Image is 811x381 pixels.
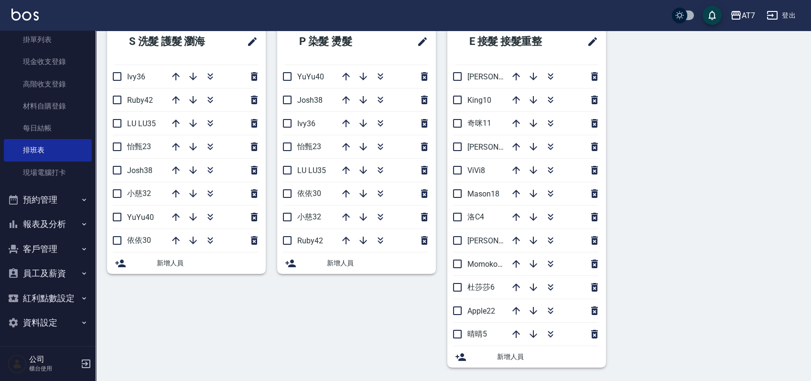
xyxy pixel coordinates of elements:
[8,354,27,373] img: Person
[127,72,145,81] span: Ivy36
[467,306,495,316] span: Apple22
[241,30,258,53] span: 修改班表的標題
[115,24,230,59] h2: S 洗髮 護髮 瀏海
[763,7,800,24] button: 登出
[297,119,315,128] span: Ivy36
[127,119,156,128] span: LU LU35
[726,6,759,25] button: AT7
[157,258,258,268] span: 新增人員
[297,166,326,175] span: LU LU35
[107,252,266,274] div: 新增人員
[4,310,92,335] button: 資料設定
[127,189,151,198] span: 小慈32
[297,212,321,221] span: 小慈32
[297,236,323,245] span: Ruby42
[127,96,153,105] span: Ruby42
[297,96,323,105] span: Josh38
[467,119,491,128] span: 奇咪11
[297,189,321,198] span: 依依30
[467,166,485,175] span: ViVi8
[467,283,495,292] span: 杜莎莎6
[4,237,92,261] button: 客戶管理
[285,24,389,59] h2: P 染髮 燙髮
[497,352,598,362] span: 新增人員
[11,9,39,21] img: Logo
[29,355,78,364] h5: 公司
[127,166,152,175] span: Josh38
[297,72,324,81] span: YuYu40
[467,236,529,245] span: [PERSON_NAME]9
[467,96,491,105] span: King10
[4,187,92,212] button: 預約管理
[411,30,428,53] span: 修改班表的標題
[4,51,92,73] a: 現金收支登錄
[297,142,321,151] span: 怡甄23
[467,329,487,338] span: 晴晴5
[4,212,92,237] button: 報表及分析
[467,189,499,198] span: Mason18
[4,261,92,286] button: 員工及薪資
[4,162,92,184] a: 現場電腦打卡
[581,30,598,53] span: 修改班表的標題
[703,6,722,25] button: save
[467,142,529,152] span: [PERSON_NAME]7
[467,72,529,81] span: [PERSON_NAME]2
[467,212,484,221] span: 洛C4
[127,142,151,151] span: 怡甄23
[742,10,755,22] div: AT7
[4,286,92,311] button: 紅利點數設定
[467,260,506,269] span: Momoko12
[127,213,154,222] span: YuYu40
[4,139,92,161] a: 排班表
[4,95,92,117] a: 材料自購登錄
[29,364,78,373] p: 櫃台使用
[327,258,428,268] span: 新增人員
[455,24,569,59] h2: E 接髮 接髮重整
[277,252,436,274] div: 新增人員
[447,346,606,368] div: 新增人員
[4,117,92,139] a: 每日結帳
[4,29,92,51] a: 掛單列表
[4,73,92,95] a: 高階收支登錄
[127,236,151,245] span: 依依30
